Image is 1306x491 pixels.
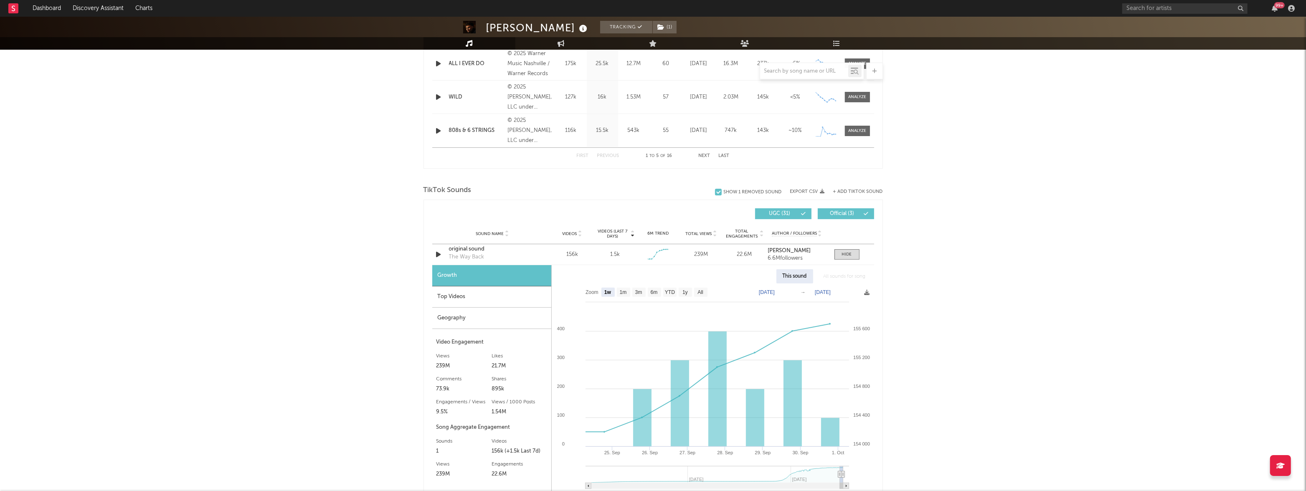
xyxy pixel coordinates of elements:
[436,423,547,433] div: Song Aggregate Engagement
[660,154,665,158] span: of
[604,290,611,296] text: 1w
[685,127,713,135] div: [DATE]
[1122,3,1248,14] input: Search for artists
[685,60,713,68] div: [DATE]
[725,229,758,239] span: Total Engagements
[619,290,626,296] text: 1m
[492,351,547,361] div: Likes
[725,251,763,259] div: 22.6M
[652,60,681,68] div: 60
[432,308,551,329] div: Geography
[1272,5,1278,12] button: 99+
[449,93,504,101] a: WILD
[436,436,492,446] div: Sounds
[557,384,564,389] text: 200
[697,290,703,296] text: All
[486,21,590,35] div: [PERSON_NAME]
[589,93,616,101] div: 16k
[749,60,777,68] div: 233k
[717,127,745,135] div: 747k
[832,450,844,455] text: 1. Oct
[436,384,492,394] div: 73.9k
[492,374,547,384] div: Shares
[755,450,771,455] text: 29. Sep
[724,190,782,195] div: Show 1 Removed Sound
[680,450,695,455] text: 27. Sep
[436,459,492,469] div: Views
[620,127,647,135] div: 543k
[749,127,777,135] div: 143k
[817,269,872,283] div: All sounds for song
[492,446,547,456] div: 156k (+1.5k Last 7d)
[492,459,547,469] div: Engagements
[760,68,848,75] input: Search by song name or URL
[492,361,547,371] div: 21.7M
[749,93,777,101] div: 145k
[639,230,677,237] div: 6M Trend
[652,21,677,33] span: ( 1 )
[717,60,745,68] div: 16.3M
[682,290,688,296] text: 1y
[423,185,472,195] span: TikTok Sounds
[653,21,677,33] button: (1)
[781,93,809,101] div: <5%
[801,289,806,295] text: →
[635,290,642,296] text: 3m
[853,384,870,389] text: 154 800
[620,60,647,68] div: 12.7M
[682,251,720,259] div: 239M
[768,256,826,261] div: 6.6M followers
[650,290,657,296] text: 6m
[717,93,745,101] div: 2.03M
[449,60,504,68] a: ALL I EVER DO
[492,397,547,407] div: Views / 1000 Posts
[432,286,551,308] div: Top Videos
[853,413,870,418] text: 154 400
[1274,2,1285,8] div: 99 +
[636,151,682,161] div: 1 5 16
[685,93,713,101] div: [DATE]
[652,93,681,101] div: 57
[699,154,710,158] button: Next
[558,60,585,68] div: 175k
[717,450,733,455] text: 28. Sep
[436,337,547,347] div: Video Engagement
[600,21,652,33] button: Tracking
[449,245,536,253] div: original sound
[853,326,870,331] text: 155 600
[772,231,817,236] span: Author / Followers
[492,384,547,394] div: 895k
[818,208,874,219] button: Official(3)
[436,351,492,361] div: Views
[436,397,492,407] div: Engagements / Views
[642,450,658,455] text: 26. Sep
[825,190,883,194] button: + Add TikTok Sound
[589,127,616,135] div: 15.5k
[792,450,808,455] text: 30. Sep
[768,248,811,253] strong: [PERSON_NAME]
[781,127,809,135] div: ~ 10 %
[558,93,585,101] div: 127k
[761,211,799,216] span: UGC ( 31 )
[476,231,504,236] span: Sound Name
[853,355,870,360] text: 155 200
[664,290,675,296] text: YTD
[436,374,492,384] div: Comments
[449,253,484,261] div: The Way Back
[589,60,616,68] div: 25.5k
[507,116,553,146] div: © 2025 [PERSON_NAME], LLC under exclusive license to Warner Music Nashville LLC / Warner Records ...
[610,251,620,259] div: 1.5k
[557,326,564,331] text: 400
[563,231,577,236] span: Videos
[652,127,681,135] div: 55
[436,407,492,417] div: 9.5%
[436,361,492,371] div: 239M
[436,469,492,479] div: 239M
[719,154,730,158] button: Last
[507,82,553,112] div: © 2025 [PERSON_NAME], LLC under exclusive license to Warner Music Nashville LLC / Warner Records ...
[685,231,712,236] span: Total Views
[436,446,492,456] div: 1
[649,154,654,158] span: to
